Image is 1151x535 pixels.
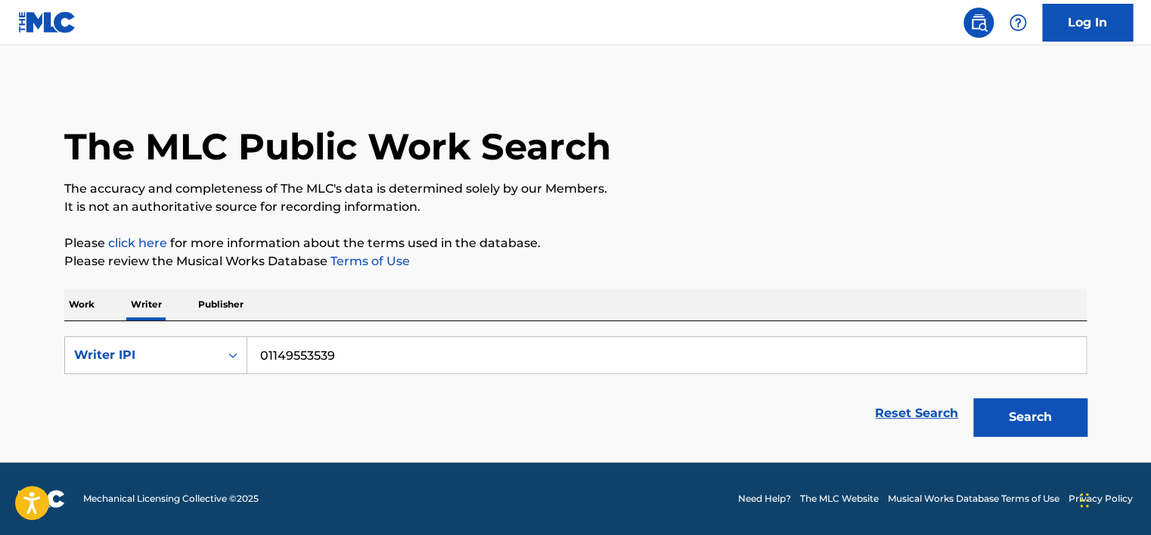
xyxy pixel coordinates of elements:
a: Privacy Policy [1069,492,1133,506]
p: Please for more information about the terms used in the database. [64,234,1087,252]
img: help [1009,14,1027,32]
p: Please review the Musical Works Database [64,252,1087,271]
img: logo [18,490,65,508]
p: It is not an authoritative source for recording information. [64,198,1087,216]
span: Mechanical Licensing Collective © 2025 [83,492,259,506]
a: Terms of Use [327,254,410,268]
img: MLC Logo [18,11,76,33]
div: Drag [1080,478,1089,523]
button: Search [973,398,1087,436]
a: Public Search [963,8,994,38]
a: Need Help? [738,492,791,506]
a: click here [108,236,167,250]
p: Writer [126,289,166,320]
a: Log In [1042,4,1133,42]
iframe: Chat Widget [1075,462,1151,535]
div: Help [1003,8,1033,38]
p: Work [64,289,99,320]
img: search [970,14,988,32]
a: Musical Works Database Terms of Use [888,492,1059,506]
p: The accuracy and completeness of The MLC's data is determined solely by our Members. [64,180,1087,198]
h1: The MLC Public Work Search [64,124,611,169]
p: Publisher [194,289,248,320]
div: Writer IPI [74,346,210,364]
a: Reset Search [867,397,966,430]
form: Search Form [64,336,1087,444]
a: The MLC Website [800,492,879,506]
